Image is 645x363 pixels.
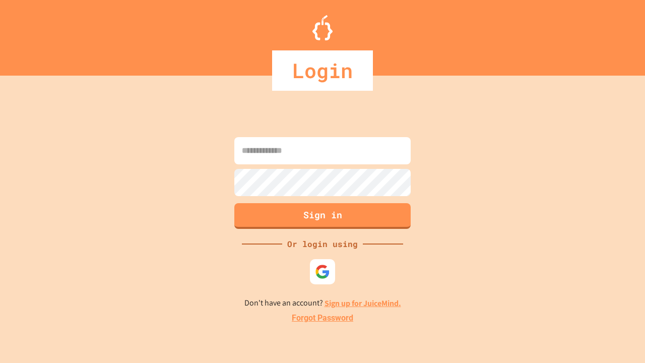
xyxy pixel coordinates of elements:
[312,15,333,40] img: Logo.svg
[603,323,635,353] iframe: chat widget
[315,264,330,279] img: google-icon.svg
[234,203,411,229] button: Sign in
[325,298,401,309] a: Sign up for JuiceMind.
[561,279,635,322] iframe: chat widget
[282,238,363,250] div: Or login using
[272,50,373,91] div: Login
[244,297,401,310] p: Don't have an account?
[292,312,353,324] a: Forgot Password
